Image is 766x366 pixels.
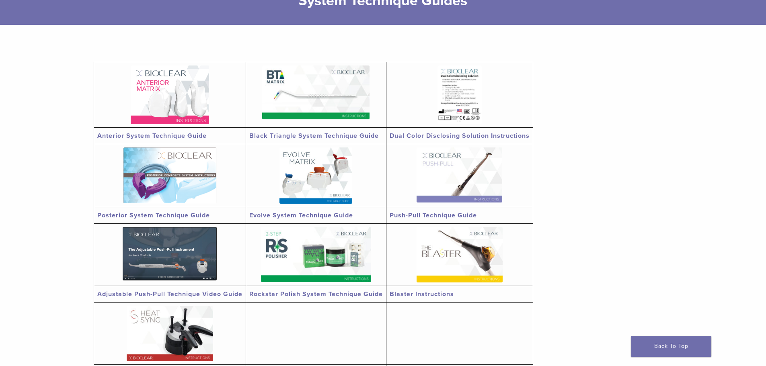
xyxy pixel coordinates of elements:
a: Dual Color Disclosing Solution Instructions [390,132,530,140]
a: Push-Pull Technique Guide [390,211,477,219]
a: Anterior System Technique Guide [97,132,207,140]
a: Evolve System Technique Guide [249,211,353,219]
a: Rockstar Polish System Technique Guide [249,290,383,298]
a: Blaster Instructions [390,290,454,298]
a: Back To Top [631,336,711,357]
a: Posterior System Technique Guide [97,211,210,219]
a: Adjustable Push-Pull Technique Video Guide [97,290,242,298]
a: Black Triangle System Technique Guide [249,132,379,140]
